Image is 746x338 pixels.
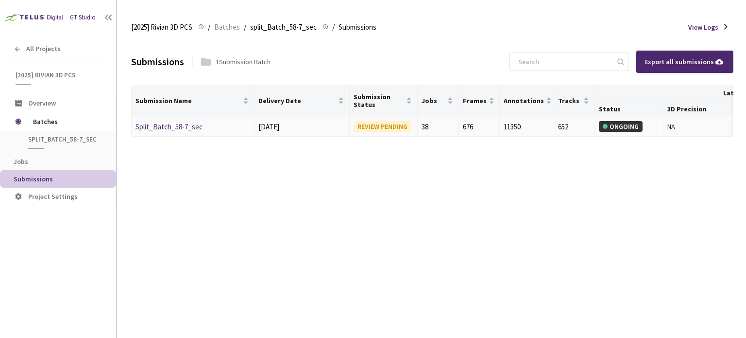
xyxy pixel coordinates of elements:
span: Submissions [339,21,376,33]
span: split_Batch_58-7_sec [250,21,317,33]
th: Submission Name [132,85,254,117]
span: Delivery Date [258,97,336,105]
div: [DATE] [258,121,345,133]
span: split_Batch_58-7_sec [28,135,100,143]
div: REVIEW PENDING [354,121,411,132]
div: 11350 [504,121,550,133]
span: Project Settings [28,192,78,201]
span: Annotations [504,97,544,105]
span: Tracks [558,97,581,105]
th: Status [595,101,663,117]
li: / [244,21,246,33]
span: [2025] Rivian 3D PCS [131,21,192,33]
span: Jobs [14,157,28,166]
th: Tracks [554,85,595,117]
span: Submission Status [354,93,404,108]
div: 652 [558,121,591,133]
li: / [208,21,210,33]
div: ONGOING [599,121,643,132]
span: Jobs [422,97,445,105]
li: / [332,21,335,33]
div: Export all submissions [645,56,725,67]
th: Annotations [500,85,554,117]
th: Frames [459,85,500,117]
a: Split_Batch_58-7_sec [136,122,203,131]
span: Batches [33,112,100,131]
div: 676 [463,121,495,133]
span: Submissions [14,175,53,183]
span: Overview [28,99,56,107]
span: Batches [214,21,240,33]
th: 3D Precision [663,101,731,117]
th: Jobs [418,85,458,117]
input: Search [512,53,616,71]
span: All Projects [26,45,61,53]
th: Submission Status [350,85,418,117]
span: Submission Name [136,97,241,105]
div: 1 Submission Batch [216,56,271,67]
th: Delivery Date [254,85,350,117]
div: 38 [422,121,454,133]
span: [2025] Rivian 3D PCS [16,71,102,79]
span: Frames [463,97,487,105]
div: NA [667,121,727,132]
div: Submissions [131,54,184,69]
span: View Logs [688,22,718,33]
div: GT Studio [70,13,96,22]
a: Batches [212,21,242,32]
